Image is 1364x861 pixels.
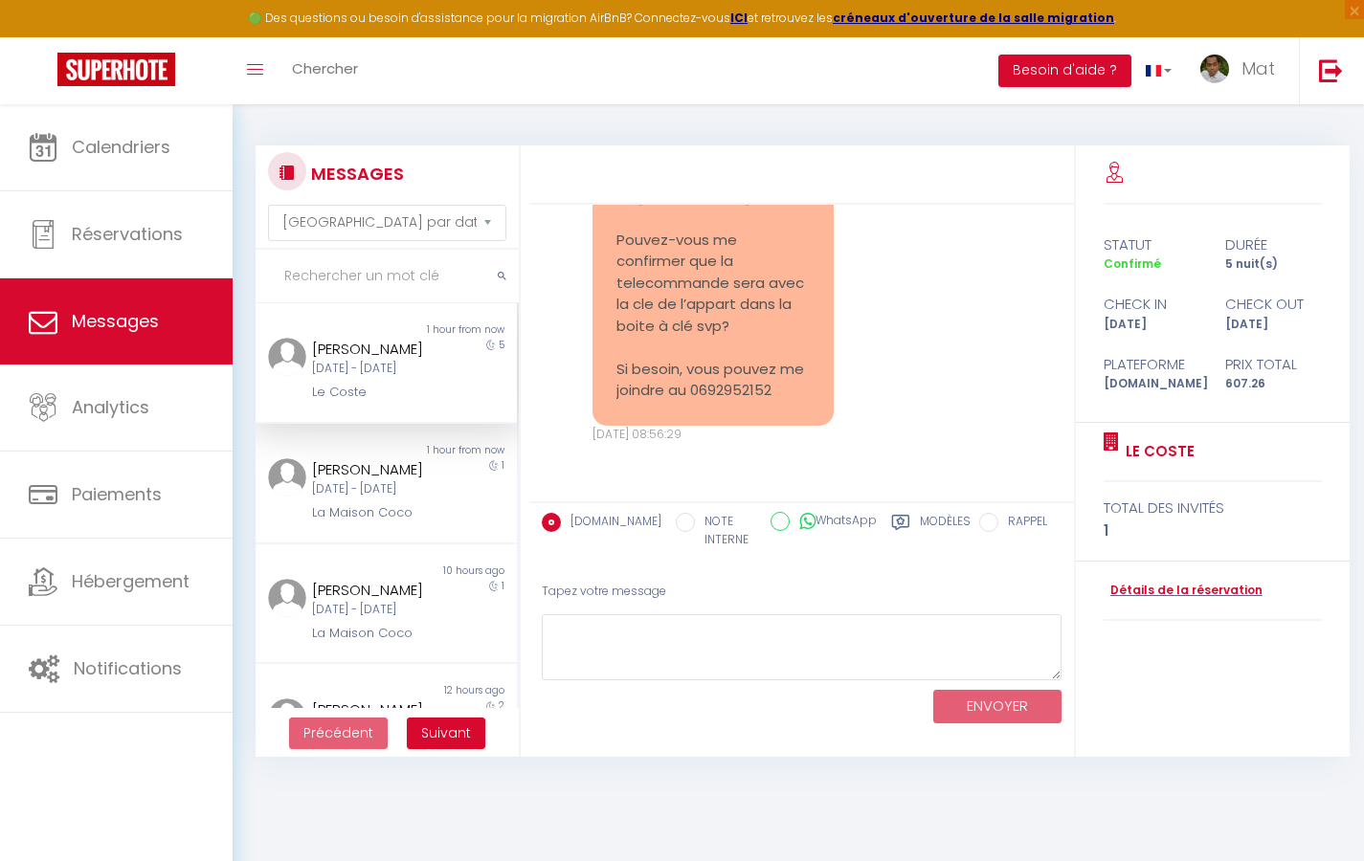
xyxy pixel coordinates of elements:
[312,698,439,721] div: [PERSON_NAME]
[312,579,439,602] div: [PERSON_NAME]
[289,717,388,750] button: Previous
[1104,582,1263,600] a: Détails de la réservation
[72,309,159,333] span: Messages
[386,443,516,458] div: 1 hour from now
[72,482,162,506] span: Paiements
[616,78,810,402] pre: Bonjour J’ai bien reçu les informations pour le check in et accéder au parking av [PERSON_NAME] P...
[1104,497,1323,519] div: total des invités
[730,10,748,26] a: ICI
[312,480,439,498] div: [DATE] - [DATE]
[1241,56,1275,80] span: Mat
[1319,58,1343,82] img: logout
[278,37,372,104] a: Chercher
[499,338,504,352] span: 5
[72,222,183,246] span: Réservations
[1091,316,1213,334] div: [DATE]
[542,568,1062,615] div: Tapez votre message
[386,563,516,579] div: 10 hours ago
[268,698,306,737] img: ...
[312,503,439,522] div: La Maison Coco
[593,426,834,444] div: [DATE] 08:56:29
[72,395,149,419] span: Analytics
[1213,316,1334,334] div: [DATE]
[312,338,439,361] div: [PERSON_NAME]
[312,458,439,481] div: [PERSON_NAME]
[421,723,471,742] span: Suivant
[15,8,73,65] button: Ouvrir le widget de chat LiveChat
[1213,255,1334,274] div: 5 nuit(s)
[57,53,175,86] img: Super Booking
[1213,293,1334,316] div: check out
[561,513,661,534] label: [DOMAIN_NAME]
[695,513,756,549] label: NOTE INTERNE
[1213,375,1334,393] div: 607.26
[1213,233,1334,256] div: durée
[312,624,439,643] div: La Maison Coco
[312,601,439,619] div: [DATE] - [DATE]
[998,513,1047,534] label: RAPPEL
[502,579,504,593] span: 1
[998,55,1131,87] button: Besoin d'aide ?
[920,513,971,552] label: Modèles
[1119,440,1195,463] a: Le Coste
[74,656,182,680] span: Notifications
[303,723,373,742] span: Précédent
[268,338,306,376] img: ...
[407,717,485,750] button: Next
[72,569,190,593] span: Hébergement
[502,458,504,473] span: 1
[1104,255,1161,272] span: Confirmé
[933,690,1062,723] button: ENVOYER
[1091,353,1213,376] div: Plateforme
[1091,293,1213,316] div: check in
[1104,519,1323,542] div: 1
[312,383,439,402] div: Le Coste
[386,322,516,338] div: 1 hour from now
[499,698,504,713] span: 2
[72,135,170,159] span: Calendriers
[790,512,877,533] label: WhatsApp
[1186,37,1299,104] a: ... Mat
[312,360,439,378] div: [DATE] - [DATE]
[268,458,306,497] img: ...
[386,683,516,698] div: 12 hours ago
[1213,353,1334,376] div: Prix total
[268,579,306,617] img: ...
[1091,375,1213,393] div: [DOMAIN_NAME]
[1091,233,1213,256] div: statut
[306,152,404,195] h3: MESSAGES
[833,10,1114,26] a: créneaux d'ouverture de la salle migration
[256,250,519,303] input: Rechercher un mot clé
[292,58,358,78] span: Chercher
[1200,55,1229,83] img: ...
